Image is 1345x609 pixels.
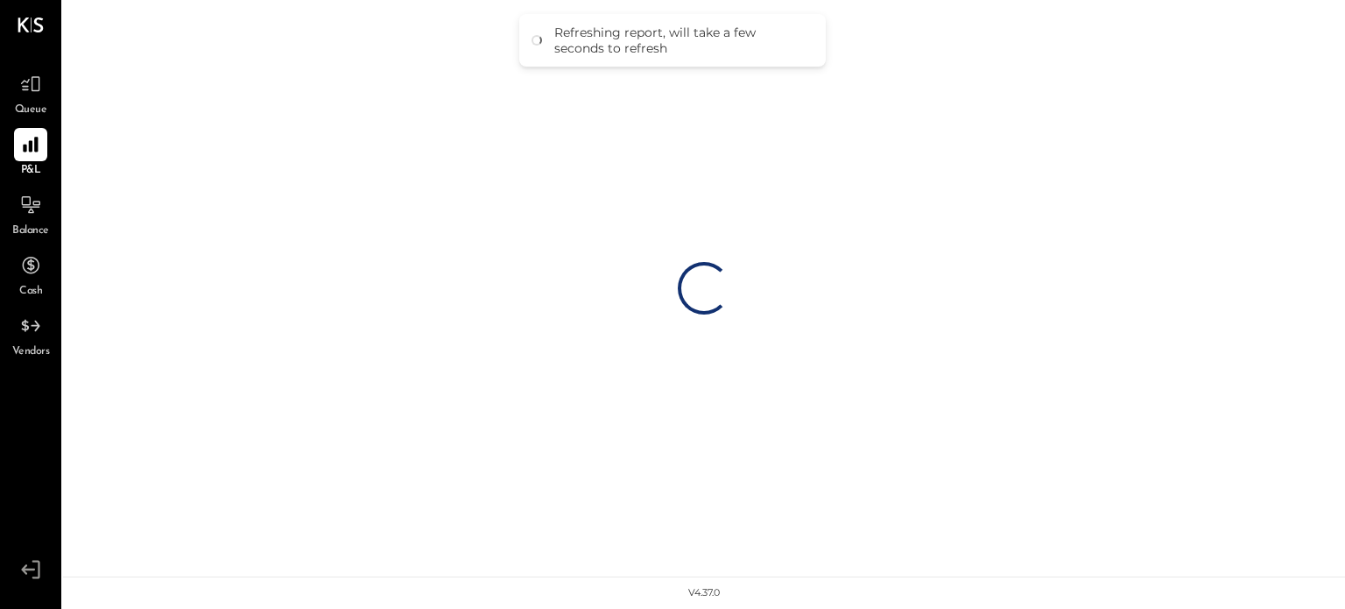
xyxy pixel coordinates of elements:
span: Vendors [12,344,50,360]
span: Balance [12,223,49,239]
span: Cash [19,284,42,300]
a: Queue [1,67,60,118]
a: Cash [1,249,60,300]
div: v 4.37.0 [688,586,720,600]
a: Vendors [1,309,60,360]
span: Queue [15,103,47,118]
a: Balance [1,188,60,239]
span: P&L [21,163,41,179]
a: P&L [1,128,60,179]
div: Refreshing report, will take a few seconds to refresh [554,25,808,56]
